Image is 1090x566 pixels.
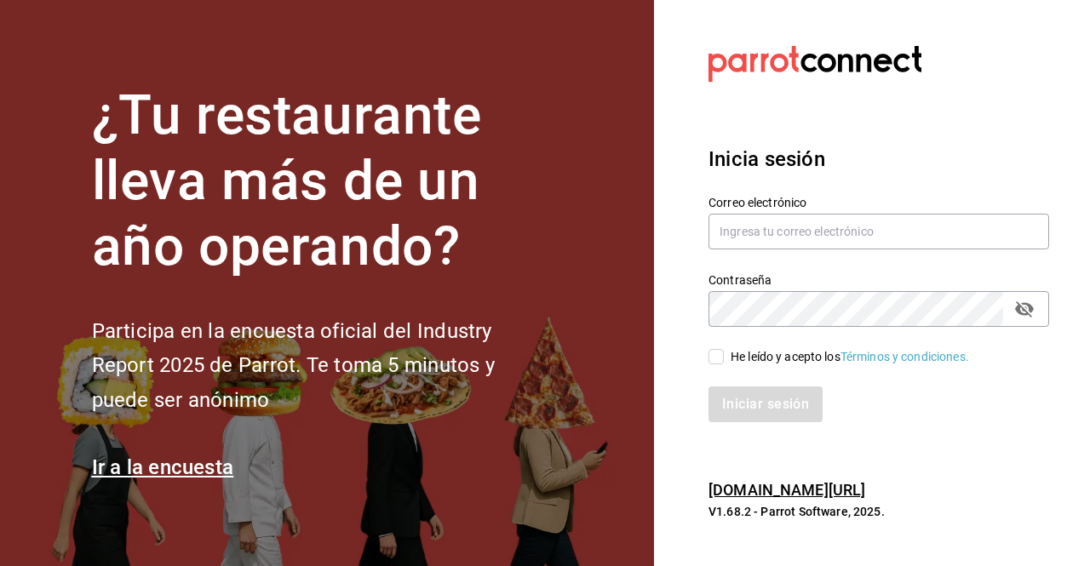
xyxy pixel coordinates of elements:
a: Términos y condiciones. [840,350,969,363]
h3: Inicia sesión [708,144,1049,174]
div: He leído y acepto los [731,348,969,366]
label: Correo electrónico [708,197,1049,209]
input: Ingresa tu correo electrónico [708,214,1049,249]
a: [DOMAIN_NAME][URL] [708,481,865,499]
a: Ir a la encuesta [92,455,234,479]
button: passwordField [1010,294,1039,323]
h1: ¿Tu restaurante lleva más de un año operando? [92,83,552,279]
label: Contraseña [708,274,1049,286]
h2: Participa en la encuesta oficial del Industry Report 2025 de Parrot. Te toma 5 minutos y puede se... [92,314,552,418]
p: V1.68.2 - Parrot Software, 2025. [708,503,1049,520]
